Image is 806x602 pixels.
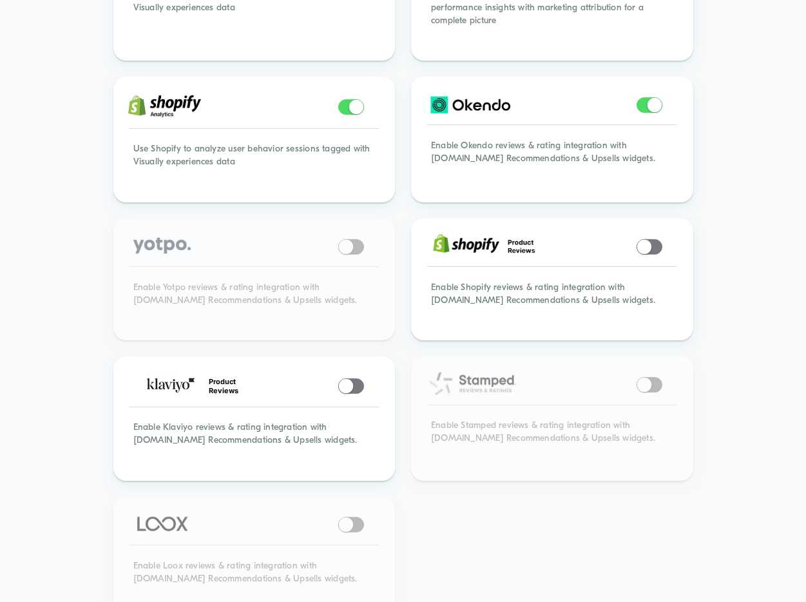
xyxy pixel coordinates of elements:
img: shopify [128,95,201,117]
img: Shopify Reviews [419,224,548,269]
div: Use Shopify to analyze user behavior sessions tagged with Visually experiences data [115,125,394,200]
div: Enable Shopify reviews & rating integration with [DOMAIN_NAME] Recommendations & Upsells widgets. [413,264,691,339]
img: Okendo [419,82,548,128]
div: Enable Klaviyo reviews & rating integration with [DOMAIN_NAME] Recommendations & Upsells widgets. [115,403,394,479]
strong: Product Reviews [209,377,238,395]
img: Klaviyo [146,371,196,397]
div: Enable Okendo reviews & rating integration with [DOMAIN_NAME] Recommendations & Upsells widgets. [413,122,691,200]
